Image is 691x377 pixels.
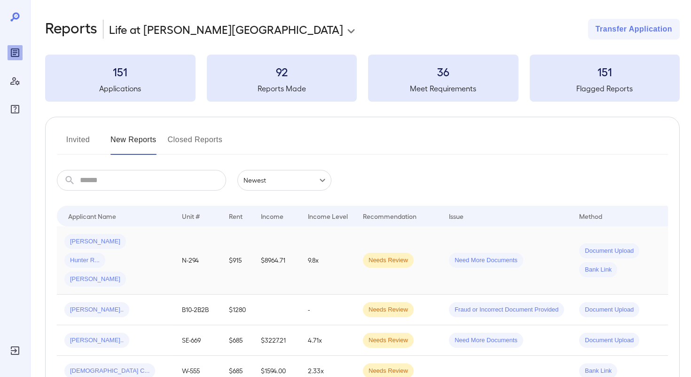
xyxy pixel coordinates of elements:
td: $8964.71 [253,226,300,295]
div: Recommendation [363,210,416,222]
span: Needs Review [363,367,414,376]
td: - [300,295,355,325]
span: Document Upload [579,305,639,314]
div: Method [579,210,602,222]
h5: Flagged Reports [530,83,680,94]
div: FAQ [8,102,23,117]
h5: Meet Requirements [368,83,518,94]
button: Closed Reports [168,132,223,155]
span: [DEMOGRAPHIC_DATA] C... [64,367,155,376]
span: [PERSON_NAME].. [64,336,129,345]
span: Hunter R... [64,256,105,265]
td: $1280 [221,295,253,325]
td: SE-669 [174,325,221,356]
span: Need More Documents [449,256,523,265]
div: Log Out [8,343,23,358]
summary: 151Applications92Reports Made36Meet Requirements151Flagged Reports [45,55,680,102]
td: B10-2B2B [174,295,221,325]
td: $915 [221,226,253,295]
div: Income [261,210,283,222]
td: $685 [221,325,253,356]
h3: 151 [45,64,196,79]
h5: Reports Made [207,83,357,94]
h3: 151 [530,64,680,79]
div: Manage Users [8,73,23,88]
div: Applicant Name [68,210,116,222]
h5: Applications [45,83,196,94]
h3: 36 [368,64,518,79]
div: Income Level [308,210,348,222]
td: 9.8x [300,226,355,295]
button: Invited [57,132,99,155]
td: $3227.21 [253,325,300,356]
p: Life at [PERSON_NAME][GEOGRAPHIC_DATA] [109,22,343,37]
span: Bank Link [579,367,617,376]
button: New Reports [110,132,157,155]
div: Rent [229,210,244,222]
span: [PERSON_NAME].. [64,305,129,314]
td: N-294 [174,226,221,295]
span: Needs Review [363,336,414,345]
div: Unit # [182,210,200,222]
span: Document Upload [579,336,639,345]
span: Needs Review [363,256,414,265]
h3: 92 [207,64,357,79]
span: Need More Documents [449,336,523,345]
span: Needs Review [363,305,414,314]
span: Fraud or Incorrect Document Provided [449,305,564,314]
td: 4.71x [300,325,355,356]
span: [PERSON_NAME] [64,275,126,284]
div: Reports [8,45,23,60]
div: Issue [449,210,464,222]
span: Bank Link [579,265,617,274]
div: Newest [237,170,331,191]
span: Document Upload [579,247,639,256]
button: Transfer Application [588,19,680,40]
span: [PERSON_NAME] [64,237,126,246]
h2: Reports [45,19,97,40]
